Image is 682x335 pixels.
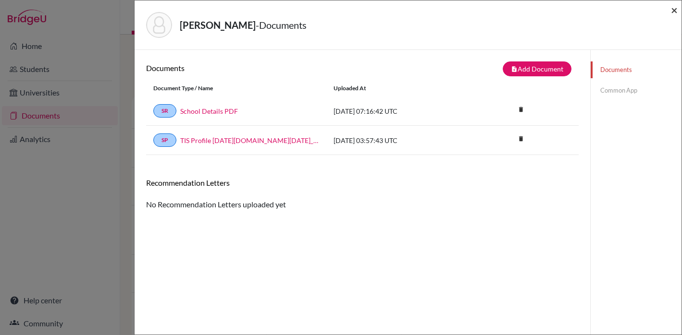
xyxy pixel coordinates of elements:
[146,63,362,72] h6: Documents
[511,66,518,72] i: note_add
[514,102,528,117] i: delete
[671,3,678,17] span: ×
[591,82,682,99] a: Common App
[180,19,256,31] strong: [PERSON_NAME]
[146,84,326,93] div: Document Type / Name
[514,133,528,146] a: delete
[153,133,176,147] a: SP
[146,178,579,187] h6: Recommendation Letters
[591,61,682,78] a: Documents
[671,4,678,16] button: Close
[514,104,528,117] a: delete
[180,106,238,116] a: School Details PDF
[180,135,319,145] a: TIS Profile [DATE][DOMAIN_NAME][DATE]_wide
[503,61,571,76] button: note_addAdd Document
[146,178,579,210] div: No Recommendation Letters uploaded yet
[326,106,471,116] div: [DATE] 07:16:42 UTC
[326,84,471,93] div: Uploaded at
[514,132,528,146] i: delete
[256,19,307,31] span: - Documents
[326,135,471,145] div: [DATE] 03:57:43 UTC
[153,104,176,118] a: SR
